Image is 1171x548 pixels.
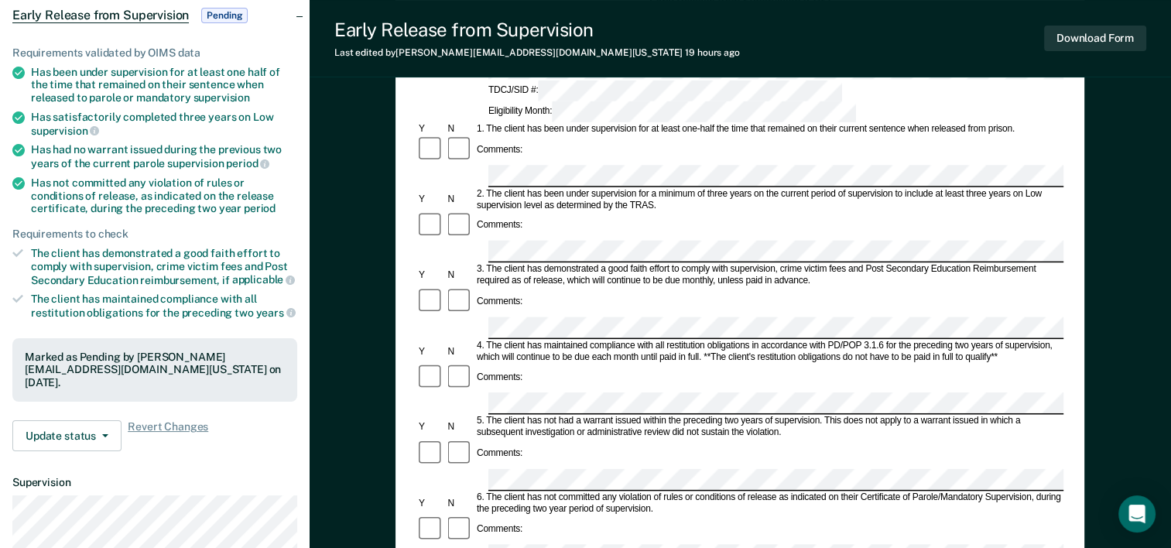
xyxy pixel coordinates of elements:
div: Has satisfactorily completed three years on Low [31,111,297,137]
div: 3. The client has demonstrated a good faith effort to comply with supervision, crime victim fees ... [474,264,1063,287]
div: Last edited by [PERSON_NAME][EMAIL_ADDRESS][DOMAIN_NAME][US_STATE] [334,47,740,58]
div: Y [416,269,445,281]
div: Open Intercom Messenger [1118,495,1156,533]
dt: Supervision [12,476,297,489]
button: Download Form [1044,26,1146,51]
div: Y [416,346,445,358]
div: N [446,194,474,205]
span: supervision [31,125,99,137]
div: N [446,124,474,135]
div: Marked as Pending by [PERSON_NAME][EMAIL_ADDRESS][DOMAIN_NAME][US_STATE] on [DATE]. [25,351,285,389]
button: Update status [12,420,122,451]
span: Early Release from Supervision [12,8,189,23]
span: period [244,202,276,214]
div: Has had no warrant issued during the previous two years of the current parole supervision [31,143,297,170]
div: Comments: [474,448,525,460]
span: applicable [232,273,295,286]
div: Comments: [474,296,525,307]
div: TDCJ/SID #: [486,81,844,102]
div: Eligibility Month: [486,101,858,122]
div: The client has demonstrated a good faith effort to comply with supervision, crime victim fees and... [31,247,297,286]
div: Comments: [474,144,525,156]
div: N [446,498,474,509]
div: Comments: [474,220,525,231]
div: 5. The client has not had a warrant issued within the preceding two years of supervision. This do... [474,416,1063,439]
div: 1. The client has been under supervision for at least one-half the time that remained on their cu... [474,124,1063,135]
span: years [256,307,296,319]
div: Requirements to check [12,228,297,241]
span: Pending [201,8,248,23]
div: Comments: [474,524,525,536]
div: Comments: [474,372,525,384]
div: N [446,346,474,358]
div: Y [416,498,445,509]
div: The client has maintained compliance with all restitution obligations for the preceding two [31,293,297,319]
div: 6. The client has not committed any violation of rules or conditions of release as indicated on t... [474,491,1063,515]
span: 19 hours ago [685,47,740,58]
div: 4. The client has maintained compliance with all restitution obligations in accordance with PD/PO... [474,340,1063,363]
span: supervision [193,91,250,104]
div: N [446,422,474,433]
div: Y [416,422,445,433]
div: N [446,269,474,281]
div: 2. The client has been under supervision for a minimum of three years on the current period of su... [474,188,1063,211]
div: Has been under supervision for at least one half of the time that remained on their sentence when... [31,66,297,104]
div: Has not committed any violation of rules or conditions of release, as indicated on the release ce... [31,176,297,215]
div: Y [416,124,445,135]
div: Y [416,194,445,205]
span: period [226,157,269,170]
div: Early Release from Supervision [334,19,740,41]
span: Revert Changes [128,420,208,451]
div: Requirements validated by OIMS data [12,46,297,60]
